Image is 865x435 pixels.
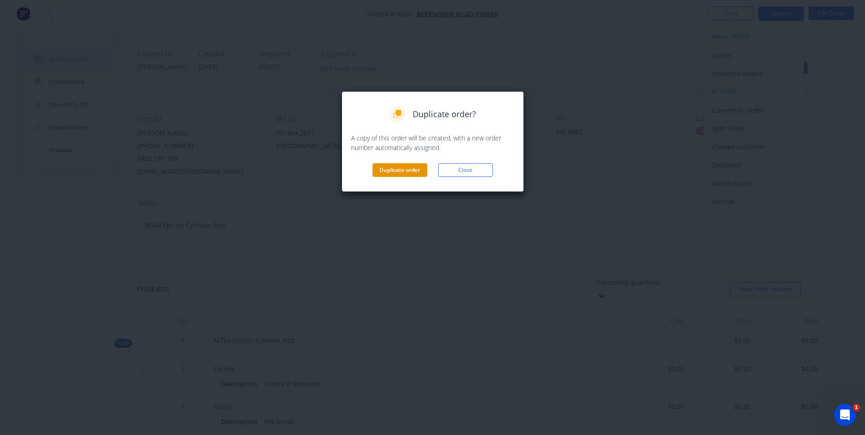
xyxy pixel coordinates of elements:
span: Duplicate order? [413,108,476,120]
iframe: Intercom live chat [834,404,856,426]
span: 1 [853,404,860,411]
p: A copy of this order will be created, with a new order number automatically assigned. [351,133,514,152]
button: Duplicate order [373,163,427,177]
button: Close [438,163,493,177]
